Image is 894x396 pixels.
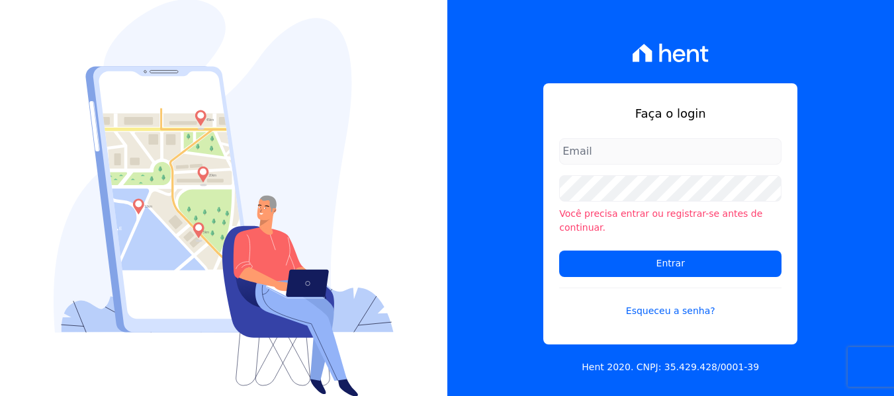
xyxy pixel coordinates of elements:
p: Hent 2020. CNPJ: 35.429.428/0001-39 [582,360,759,374]
a: Esqueceu a senha? [559,288,782,318]
input: Entrar [559,251,782,277]
input: Email [559,138,782,165]
li: Você precisa entrar ou registrar-se antes de continuar. [559,207,782,235]
h1: Faça o login [559,104,782,122]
